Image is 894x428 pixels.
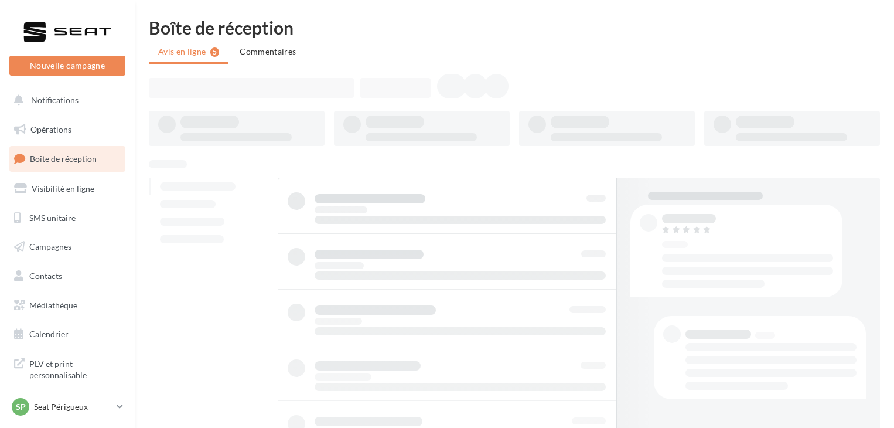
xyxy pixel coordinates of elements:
[29,356,121,381] span: PLV et print personnalisable
[29,242,71,252] span: Campagnes
[16,401,26,413] span: SP
[7,264,128,288] a: Contacts
[7,117,128,142] a: Opérations
[29,300,77,310] span: Médiathèque
[7,146,128,171] a: Boîte de réception
[29,329,69,339] span: Calendrier
[149,19,880,36] div: Boîte de réception
[7,390,128,425] a: Campagnes DataOnDemand
[7,235,128,259] a: Campagnes
[30,124,71,134] span: Opérations
[34,401,112,413] p: Seat Périgueux
[7,293,128,318] a: Médiathèque
[7,176,128,201] a: Visibilité en ligne
[240,46,296,56] span: Commentaires
[9,56,125,76] button: Nouvelle campagne
[29,212,76,222] span: SMS unitaire
[7,88,123,113] button: Notifications
[31,95,79,105] span: Notifications
[9,396,125,418] a: SP Seat Périgueux
[30,154,97,164] span: Boîte de réception
[32,184,94,193] span: Visibilité en ligne
[29,395,121,420] span: Campagnes DataOnDemand
[7,351,128,386] a: PLV et print personnalisable
[7,322,128,347] a: Calendrier
[7,206,128,230] a: SMS unitaire
[29,271,62,281] span: Contacts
